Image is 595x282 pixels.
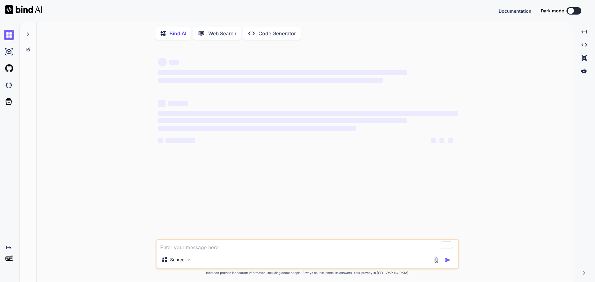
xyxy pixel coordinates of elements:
span: ‌ [165,138,195,143]
textarea: To enrich screen reader interactions, please activate Accessibility in Grammarly extension settings [156,240,458,251]
span: ‌ [158,100,165,107]
img: darkCloudIdeIcon [4,80,14,90]
img: chat [4,30,14,40]
img: ai-studio [4,46,14,57]
span: ‌ [439,138,444,143]
img: githubLight [4,63,14,74]
p: Bind can provide inaccurate information, including about people. Always double-check its answers.... [156,271,459,275]
p: Source [170,257,184,263]
span: ‌ [431,138,436,143]
span: ‌ [158,118,407,123]
button: Documentation [499,8,531,14]
span: ‌ [168,101,188,106]
p: Web Search [208,30,236,37]
span: ‌ [158,58,167,67]
span: ‌ [158,138,163,143]
span: ‌ [158,70,407,75]
p: Code Generator [258,30,296,37]
span: ‌ [169,60,179,65]
span: Dark mode [541,8,564,14]
img: attachment [433,256,440,263]
p: Bind AI [170,30,186,37]
img: icon [445,257,451,263]
span: ‌ [158,78,383,83]
span: ‌ [158,126,356,131]
span: ‌ [448,138,453,143]
span: ‌ [158,111,458,116]
img: Pick Models [186,257,192,262]
img: Bind AI [5,5,42,14]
